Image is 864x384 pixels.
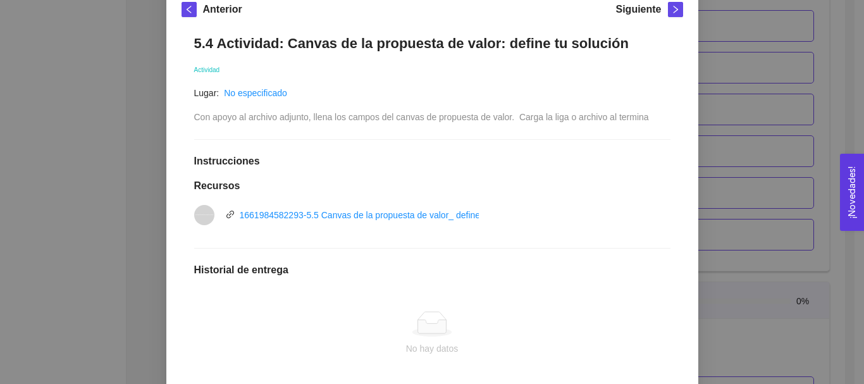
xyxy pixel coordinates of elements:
h5: Siguiente [615,2,661,17]
span: link [226,210,235,219]
h5: Anterior [203,2,242,17]
span: right [669,5,682,14]
h1: Instrucciones [194,155,670,168]
span: Actividad [194,66,220,73]
a: No especificado [224,88,287,98]
h1: 5.4 Actividad: Canvas de la propuesta de valor: define tu solución [194,35,670,52]
button: left [182,2,197,17]
span: left [182,5,196,14]
div: No hay datos [204,342,660,356]
button: Open Feedback Widget [840,154,864,231]
span: Con apoyo al archivo adjunto, llena los campos del canvas de propuesta de valor. Carga la liga o ... [194,112,649,122]
span: vnd.openxmlformats-officedocument.presentationml.presentation [195,214,214,215]
h1: Historial de entrega [194,264,670,276]
article: Lugar: [194,86,219,100]
a: 1661984582293-5.5 Canvas de la propuesta de valor_ define tu solución.pptx [240,210,545,220]
h1: Recursos [194,180,670,192]
button: right [668,2,683,17]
